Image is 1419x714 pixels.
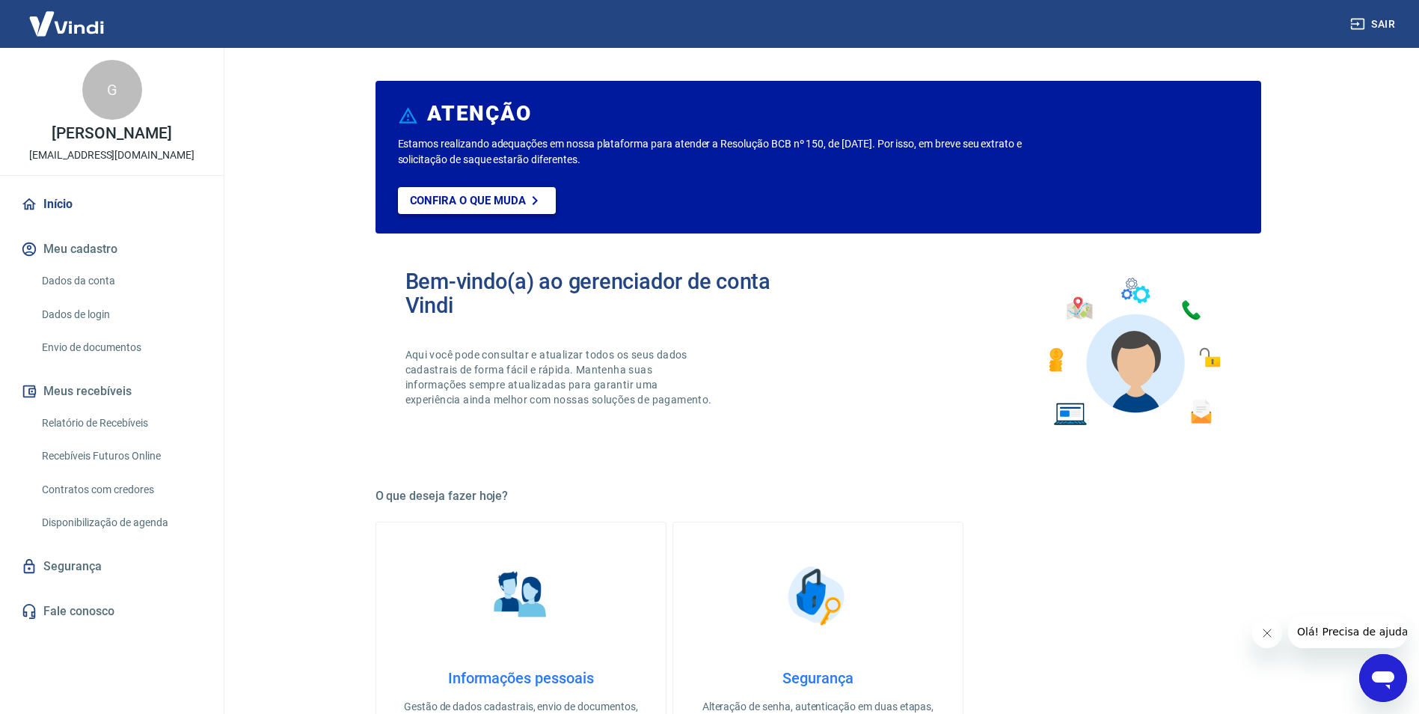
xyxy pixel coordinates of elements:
[405,347,715,407] p: Aqui você pode consultar e atualizar todos os seus dados cadastrais de forma fácil e rápida. Mant...
[780,558,855,633] img: Segurança
[9,10,126,22] span: Olá! Precisa de ajuda?
[36,266,206,296] a: Dados da conta
[18,375,206,408] button: Meus recebíveis
[427,106,531,121] h6: ATENÇÃO
[1359,654,1407,702] iframe: Botão para abrir a janela de mensagens
[410,194,526,207] p: Confira o que muda
[36,507,206,538] a: Disponibilização de agenda
[36,299,206,330] a: Dados de login
[36,408,206,439] a: Relatório de Recebíveis
[18,1,115,46] img: Vindi
[376,489,1261,504] h5: O que deseja fazer hoje?
[82,60,142,120] div: G
[18,188,206,221] a: Início
[36,332,206,363] a: Envio de documentos
[697,669,939,687] h4: Segurança
[1035,269,1231,435] img: Imagem de um avatar masculino com diversos icones exemplificando as funcionalidades do gerenciado...
[405,269,818,317] h2: Bem-vindo(a) ao gerenciador de conta Vindi
[1288,615,1407,648] iframe: Mensagem da empresa
[398,187,556,214] a: Confira o que muda
[18,233,206,266] button: Meu cadastro
[1347,10,1401,38] button: Sair
[36,475,206,505] a: Contratos com credores
[1252,618,1282,648] iframe: Fechar mensagem
[29,147,194,163] p: [EMAIL_ADDRESS][DOMAIN_NAME]
[36,441,206,472] a: Recebíveis Futuros Online
[398,136,1070,168] p: Estamos realizando adequações em nossa plataforma para atender a Resolução BCB nº 150, de [DATE]....
[483,558,558,633] img: Informações pessoais
[400,669,642,687] h4: Informações pessoais
[18,595,206,628] a: Fale conosco
[52,126,171,141] p: [PERSON_NAME]
[18,550,206,583] a: Segurança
